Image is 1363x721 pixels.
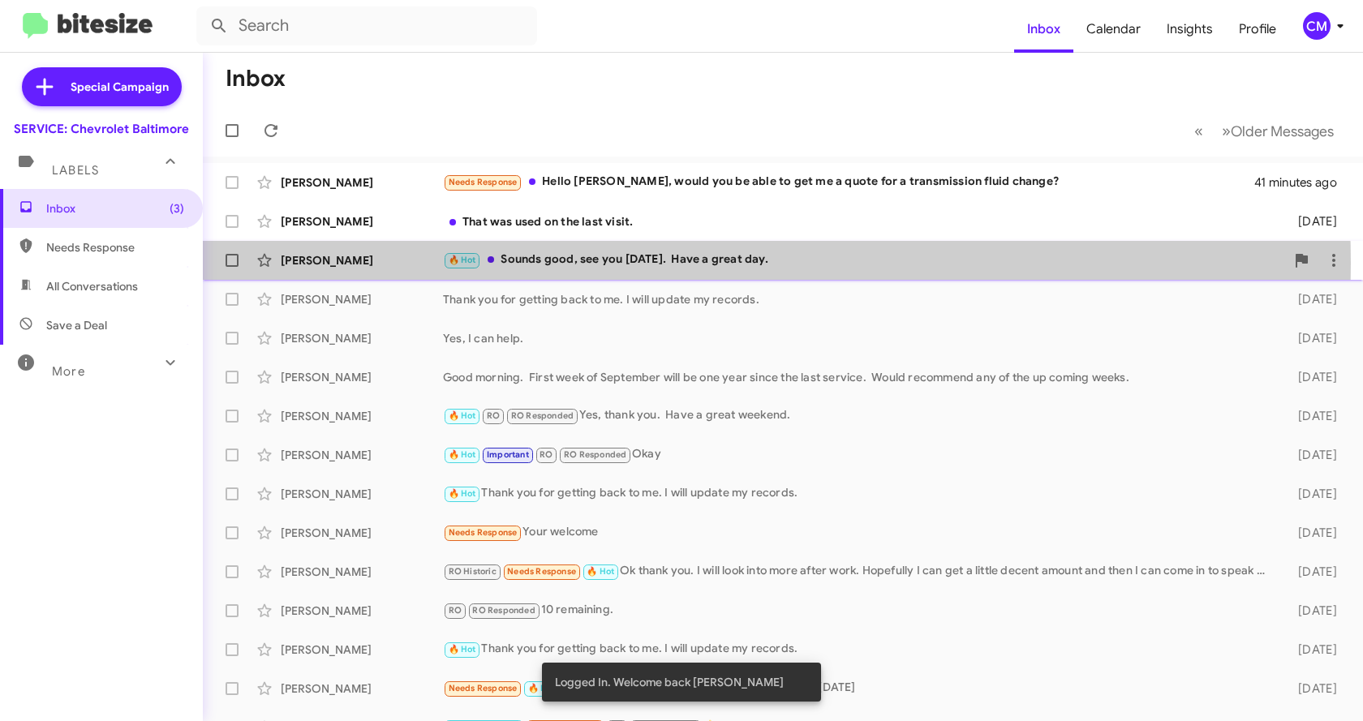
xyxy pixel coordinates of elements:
[449,410,476,421] span: 🔥 Hot
[1275,603,1350,619] div: [DATE]
[443,173,1254,191] div: Hello [PERSON_NAME], would you be able to get me a quote for a transmission fluid change?
[1275,408,1350,424] div: [DATE]
[281,525,443,541] div: [PERSON_NAME]
[449,644,476,654] span: 🔥 Hot
[281,252,443,268] div: [PERSON_NAME]
[281,369,443,385] div: [PERSON_NAME]
[281,486,443,502] div: [PERSON_NAME]
[46,317,107,333] span: Save a Deal
[22,67,182,106] a: Special Campaign
[443,291,1275,307] div: Thank you for getting back to me. I will update my records.
[1014,6,1073,53] a: Inbox
[511,410,574,421] span: RO Responded
[281,603,443,619] div: [PERSON_NAME]
[487,410,500,421] span: RO
[1073,6,1154,53] a: Calendar
[281,291,443,307] div: [PERSON_NAME]
[443,445,1275,464] div: Okay
[443,601,1275,620] div: 10 remaining.
[443,330,1275,346] div: Yes, I can help.
[281,642,443,658] div: [PERSON_NAME]
[1185,114,1344,148] nav: Page navigation example
[14,121,189,137] div: SERVICE: Chevrolet Baltimore
[443,640,1275,659] div: Thank you for getting back to me. I will update my records.
[46,200,184,217] span: Inbox
[443,484,1275,503] div: Thank you for getting back to me. I will update my records.
[1275,447,1350,463] div: [DATE]
[449,488,476,499] span: 🔥 Hot
[1275,642,1350,658] div: [DATE]
[443,679,1275,697] div: No it already there drop it off [DATE]
[1275,564,1350,580] div: [DATE]
[540,449,553,460] span: RO
[449,449,476,460] span: 🔥 Hot
[1275,525,1350,541] div: [DATE]
[449,177,518,187] span: Needs Response
[1194,121,1203,141] span: «
[507,566,576,577] span: Needs Response
[1275,330,1350,346] div: [DATE]
[449,683,518,693] span: Needs Response
[1289,12,1345,40] button: CM
[449,527,518,538] span: Needs Response
[472,605,535,616] span: RO Responded
[1275,680,1350,697] div: [DATE]
[449,605,462,616] span: RO
[564,449,626,460] span: RO Responded
[46,239,184,255] span: Needs Response
[281,174,443,191] div: [PERSON_NAME]
[587,566,614,577] span: 🔥 Hot
[1254,174,1350,191] div: 41 minutes ago
[1275,291,1350,307] div: [DATE]
[555,674,784,690] span: Logged In. Welcome back [PERSON_NAME]
[1154,6,1226,53] a: Insights
[281,447,443,463] div: [PERSON_NAME]
[281,680,443,697] div: [PERSON_NAME]
[1231,122,1334,140] span: Older Messages
[281,213,443,230] div: [PERSON_NAME]
[1222,121,1231,141] span: »
[1275,213,1350,230] div: [DATE]
[443,369,1275,385] div: Good morning. First week of September will be one year since the last service. Would recommend an...
[281,330,443,346] div: [PERSON_NAME]
[449,566,497,577] span: RO Historic
[487,449,529,460] span: Important
[443,213,1275,230] div: That was used on the last visit.
[1303,12,1331,40] div: CM
[1212,114,1344,148] button: Next
[443,406,1275,425] div: Yes, thank you. Have a great weekend.
[170,200,184,217] span: (3)
[52,163,99,178] span: Labels
[46,278,138,294] span: All Conversations
[1226,6,1289,53] a: Profile
[1275,369,1350,385] div: [DATE]
[71,79,169,95] span: Special Campaign
[281,564,443,580] div: [PERSON_NAME]
[443,251,1285,269] div: Sounds good, see you [DATE]. Have a great day.
[226,66,286,92] h1: Inbox
[281,408,443,424] div: [PERSON_NAME]
[52,364,85,379] span: More
[196,6,537,45] input: Search
[443,562,1275,581] div: Ok thank you. I will look into more after work. Hopefully I can get a little decent amount and th...
[443,523,1275,542] div: Your welcome
[1185,114,1213,148] button: Previous
[449,255,476,265] span: 🔥 Hot
[1275,486,1350,502] div: [DATE]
